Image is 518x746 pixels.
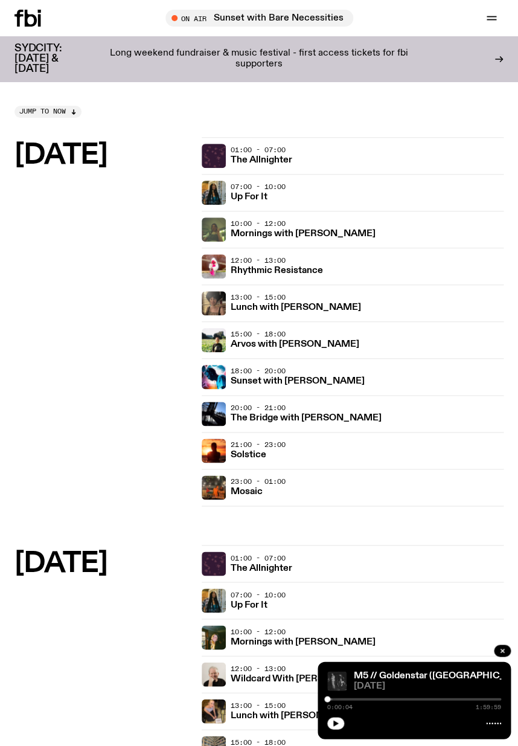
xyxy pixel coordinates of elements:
[231,153,292,165] a: The Allnighter
[231,219,286,228] span: 10:00 - 12:00
[202,475,226,500] img: Tommy and Jono Playing at a fundraiser for Palestine
[231,674,376,683] h3: Wildcard With [PERSON_NAME]
[231,377,365,386] h3: Sunset with [PERSON_NAME]
[231,487,263,497] h3: Mosaic
[231,600,267,609] h3: Up For It
[476,704,501,710] span: 1:59:59
[231,292,286,302] span: 13:00 - 15:00
[231,340,359,349] h3: Arvos with [PERSON_NAME]
[231,561,292,573] a: The Allnighter
[202,662,226,686] img: Stuart is smiling charmingly, wearing a black t-shirt against a stark white background.
[231,303,361,312] h3: Lunch with [PERSON_NAME]
[231,264,323,275] a: Rhythmic Resistance
[202,625,226,649] img: Freya smiles coyly as she poses for the image.
[231,709,361,720] a: Lunch with [PERSON_NAME]
[231,411,382,423] a: The Bridge with [PERSON_NAME]
[231,635,376,646] a: Mornings with [PERSON_NAME]
[202,699,226,723] img: SLC lunch cover
[231,256,286,265] span: 12:00 - 13:00
[231,329,286,339] span: 15:00 - 18:00
[231,414,382,423] h3: The Bridge with [PERSON_NAME]
[231,156,292,165] h3: The Allnighter
[231,182,286,191] span: 07:00 - 10:00
[231,590,286,599] span: 07:00 - 10:00
[231,598,267,609] a: Up For It
[231,338,359,349] a: Arvos with [PERSON_NAME]
[231,448,266,460] a: Solstice
[231,672,376,683] a: Wildcard With [PERSON_NAME]
[231,553,286,562] span: 01:00 - 07:00
[202,181,226,205] img: Ify - a Brown Skin girl with black braided twists, looking up to the side with her tongue stickin...
[14,43,92,74] h3: SYDCITY: [DATE] & [DATE]
[231,375,365,386] a: Sunset with [PERSON_NAME]
[231,485,263,497] a: Mosaic
[231,663,286,673] span: 12:00 - 13:00
[354,681,501,690] span: [DATE]
[231,266,323,275] h3: Rhythmic Resistance
[231,564,292,573] h3: The Allnighter
[231,193,267,202] h3: Up For It
[14,106,82,118] button: Jump to now
[19,108,66,115] span: Jump to now
[231,637,376,646] h3: Mornings with [PERSON_NAME]
[101,48,417,69] p: Long weekend fundraiser & music festival - first access tickets for fbi supporters
[202,402,226,426] img: People climb Sydney's Harbour Bridge
[202,254,226,278] img: Attu crouches on gravel in front of a brown wall. They are wearing a white fur coat with a hood, ...
[231,626,286,636] span: 10:00 - 12:00
[202,217,226,242] img: Jim Kretschmer in a really cute outfit with cute braids, standing on a train holding up a peace s...
[231,145,286,155] span: 01:00 - 07:00
[231,190,267,202] a: Up For It
[202,328,226,352] img: Bri is smiling and wearing a black t-shirt. She is standing in front of a lush, green field. Ther...
[231,451,266,460] h3: Solstice
[231,301,361,312] a: Lunch with [PERSON_NAME]
[202,588,226,613] img: Ify - a Brown Skin girl with black braided twists, looking up to the side with her tongue stickin...
[231,403,286,413] span: 20:00 - 21:00
[231,477,286,486] span: 23:00 - 01:00
[231,440,286,449] span: 21:00 - 23:00
[231,366,286,376] span: 18:00 - 20:00
[231,227,376,239] a: Mornings with [PERSON_NAME]
[14,550,192,577] h2: [DATE]
[202,439,226,463] img: A girl standing in the ocean as waist level, staring into the rise of the sun.
[202,365,226,389] img: Simon Caldwell stands side on, looking downwards. He has headphones on. Behind him is a brightly ...
[231,711,361,720] h3: Lunch with [PERSON_NAME]
[327,704,353,710] span: 0:00:04
[14,142,192,169] h2: [DATE]
[231,230,376,239] h3: Mornings with [PERSON_NAME]
[165,10,353,27] button: On AirSunset with Bare Necessities
[231,700,286,710] span: 13:00 - 15:00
